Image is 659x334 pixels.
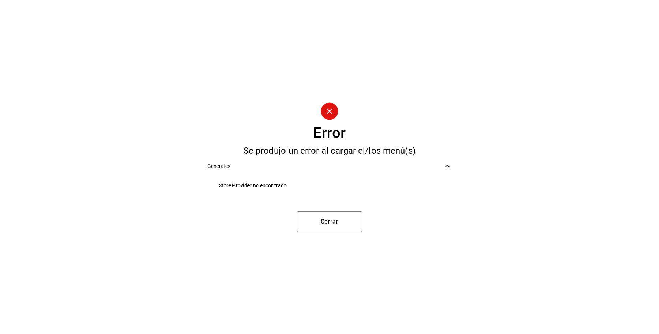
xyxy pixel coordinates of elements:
[297,211,362,232] button: Cerrar
[201,146,458,155] div: Se produjo un error al cargar el/los menú(s)
[219,182,452,189] span: Store Provider no encontrado
[201,158,458,174] div: Generales
[207,162,443,170] span: Generales
[313,126,346,140] div: Error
